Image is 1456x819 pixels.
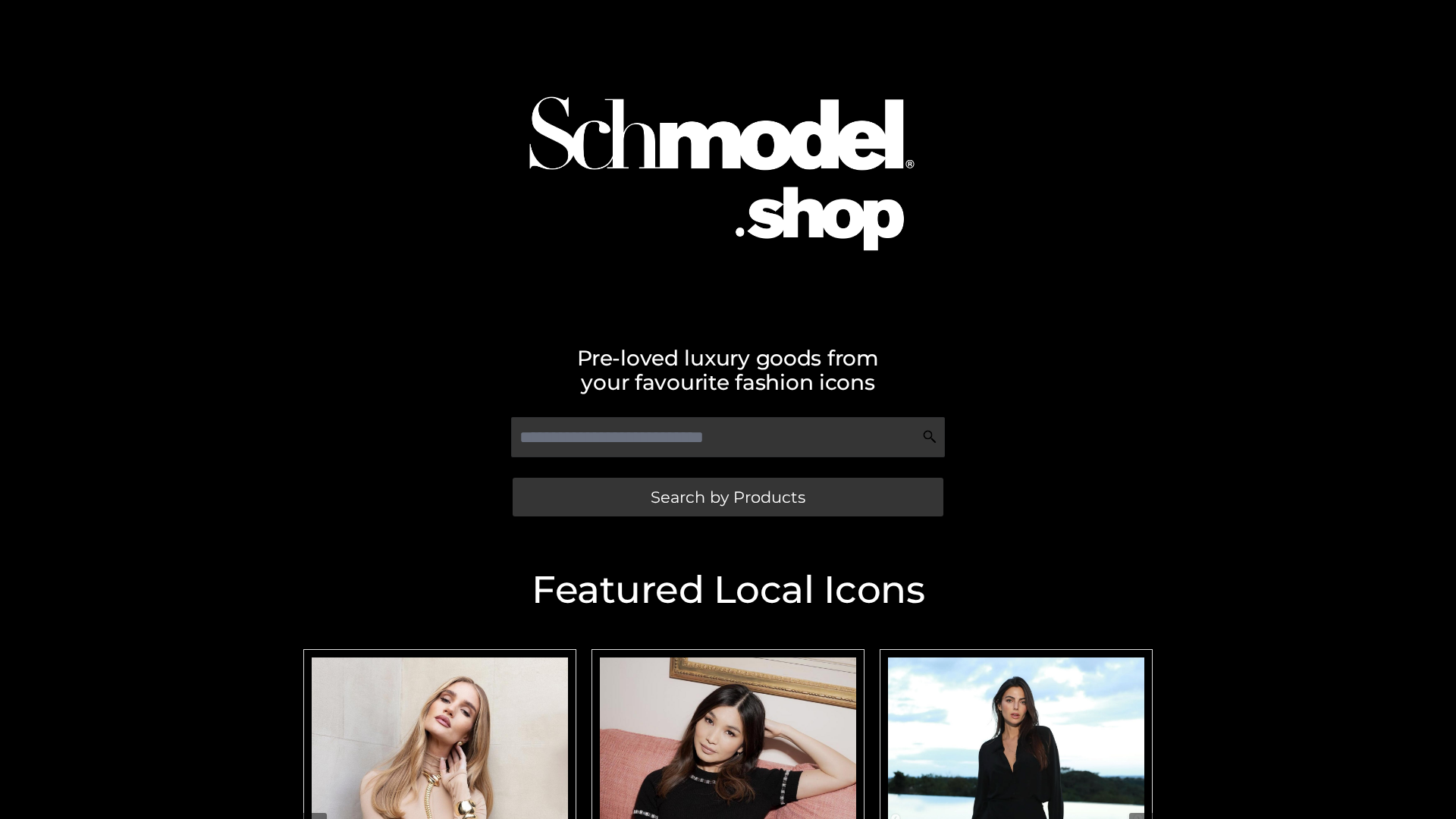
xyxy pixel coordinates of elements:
span: Search by Products [651,489,805,505]
h2: Featured Local Icons​ [296,571,1160,609]
img: Search Icon [922,429,937,444]
a: Search by Products [513,478,943,516]
h2: Pre-loved luxury goods from your favourite fashion icons [296,346,1160,394]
